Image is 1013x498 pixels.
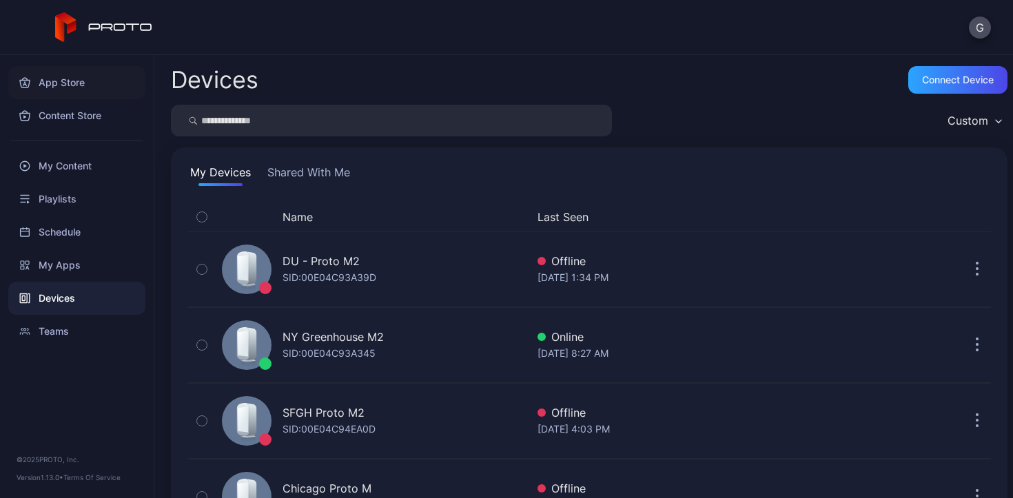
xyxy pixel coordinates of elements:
[8,99,145,132] a: Content Store
[283,269,376,286] div: SID: 00E04C93A39D
[538,209,812,225] button: Last Seen
[941,105,1007,136] button: Custom
[8,282,145,315] a: Devices
[908,66,1007,94] button: Connect device
[8,216,145,249] a: Schedule
[538,253,817,269] div: Offline
[922,74,994,85] div: Connect device
[538,421,817,437] div: [DATE] 4:03 PM
[8,66,145,99] a: App Store
[8,249,145,282] a: My Apps
[283,404,365,421] div: SFGH Proto M2
[538,404,817,421] div: Offline
[969,17,991,39] button: G
[8,149,145,183] a: My Content
[538,329,817,345] div: Online
[283,421,376,437] div: SID: 00E04C94EA0D
[948,114,988,127] div: Custom
[265,164,353,186] button: Shared With Me
[63,473,121,481] a: Terms Of Service
[17,473,63,481] span: Version 1.13.0 •
[8,315,145,348] a: Teams
[283,253,360,269] div: DU - Proto M2
[8,183,145,216] a: Playlists
[283,480,371,497] div: Chicago Proto M
[963,209,991,225] div: Options
[17,454,137,465] div: © 2025 PROTO, Inc.
[538,345,817,362] div: [DATE] 8:27 AM
[823,209,947,225] div: Update Device
[538,269,817,286] div: [DATE] 1:34 PM
[538,480,817,497] div: Offline
[283,209,313,225] button: Name
[187,164,254,186] button: My Devices
[283,345,376,362] div: SID: 00E04C93A345
[283,329,384,345] div: NY Greenhouse M2
[171,68,258,92] h2: Devices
